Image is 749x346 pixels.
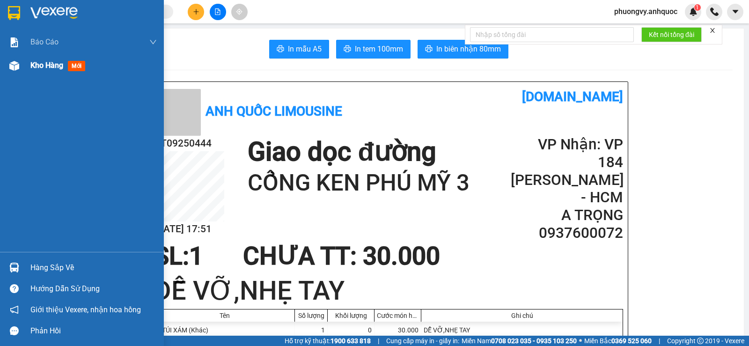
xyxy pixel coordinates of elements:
[188,4,204,20] button: plus
[237,242,446,270] div: CHƯA TT : 30.000
[336,40,411,59] button: printerIn tem 100mm
[611,337,652,345] strong: 0369 525 060
[8,9,22,19] span: Gửi:
[30,282,157,296] div: Hướng dẫn sử dụng
[377,312,419,319] div: Cước món hàng
[89,66,147,115] span: CỔNG KEN PHÚ MỸ 3
[9,37,19,47] img: solution-icon
[579,339,582,343] span: ⚪️
[694,4,701,11] sup: 1
[10,305,19,314] span: notification
[511,136,623,206] h2: VP Nhận: VP 184 [PERSON_NAME] - HCM
[696,4,699,11] span: 1
[709,27,716,34] span: close
[269,40,329,59] button: printerIn mẫu A5
[462,336,577,346] span: Miền Nam
[425,45,433,54] span: printer
[328,322,374,339] div: 0
[522,89,623,104] b: [DOMAIN_NAME]
[210,4,226,20] button: file-add
[10,326,19,335] span: message
[30,61,63,70] span: Kho hàng
[189,242,203,271] span: 1
[231,4,248,20] button: aim
[641,27,702,42] button: Kết nối tổng đài
[10,284,19,293] span: question-circle
[89,53,165,66] div: 0937600072
[68,61,85,71] span: mới
[355,43,403,55] span: In tem 100mm
[30,304,141,316] span: Giới thiệu Vexere, nhận hoa hồng
[584,336,652,346] span: Miền Bắc
[374,322,421,339] div: 30.000
[295,322,328,339] div: 1
[30,36,59,48] span: Báo cáo
[436,43,501,55] span: In biên nhận 80mm
[424,312,620,319] div: Ghi chú
[154,272,623,309] h1: DỄ VỠ,NHẸ TAY
[9,61,19,71] img: warehouse-icon
[710,7,719,16] img: phone-icon
[649,29,694,40] span: Kết nối tổng đài
[727,4,743,20] button: caret-down
[277,45,284,54] span: printer
[8,8,83,30] div: VP 108 [PERSON_NAME]
[89,9,112,19] span: Nhận:
[421,322,623,339] div: DỄ VỠ,NHẸ TAY
[214,8,221,15] span: file-add
[193,8,199,15] span: plus
[491,337,577,345] strong: 0708 023 035 - 0935 103 250
[330,337,371,345] strong: 1900 633 818
[236,8,242,15] span: aim
[288,43,322,55] span: In mẫu A5
[154,221,224,237] h2: [DATE] 17:51
[689,7,698,16] img: icon-new-feature
[89,8,165,42] div: VP 184 [PERSON_NAME] - HCM
[607,6,685,17] span: phuongvy.anhquoc
[30,261,157,275] div: Hàng sắp về
[8,30,83,42] div: A PHÁP
[297,312,325,319] div: Số lượng
[206,103,342,119] b: Anh Quốc Limousine
[285,336,371,346] span: Hỗ trợ kỹ thuật:
[511,206,623,224] h2: A TRỌNG
[9,263,19,272] img: warehouse-icon
[470,27,634,42] input: Nhập số tổng đài
[154,242,189,271] span: SL:
[248,168,470,198] h1: CỔNG KEN PHÚ MỸ 3
[149,38,157,46] span: down
[89,42,165,53] div: A TRỌNG
[418,40,508,59] button: printerIn biên nhận 80mm
[344,45,351,54] span: printer
[330,312,372,319] div: Khối lượng
[697,338,704,344] span: copyright
[154,322,295,339] div: 1 TÚI XÁM (Khác)
[157,312,292,319] div: Tên
[8,6,20,20] img: logo-vxr
[659,336,660,346] span: |
[511,224,623,242] h2: 0937600072
[731,7,740,16] span: caret-down
[30,324,157,338] div: Phản hồi
[248,136,470,168] h1: Giao dọc đường
[8,42,83,55] div: 0938727272
[378,336,379,346] span: |
[386,336,459,346] span: Cung cấp máy in - giấy in:
[154,136,224,151] h2: VT09250444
